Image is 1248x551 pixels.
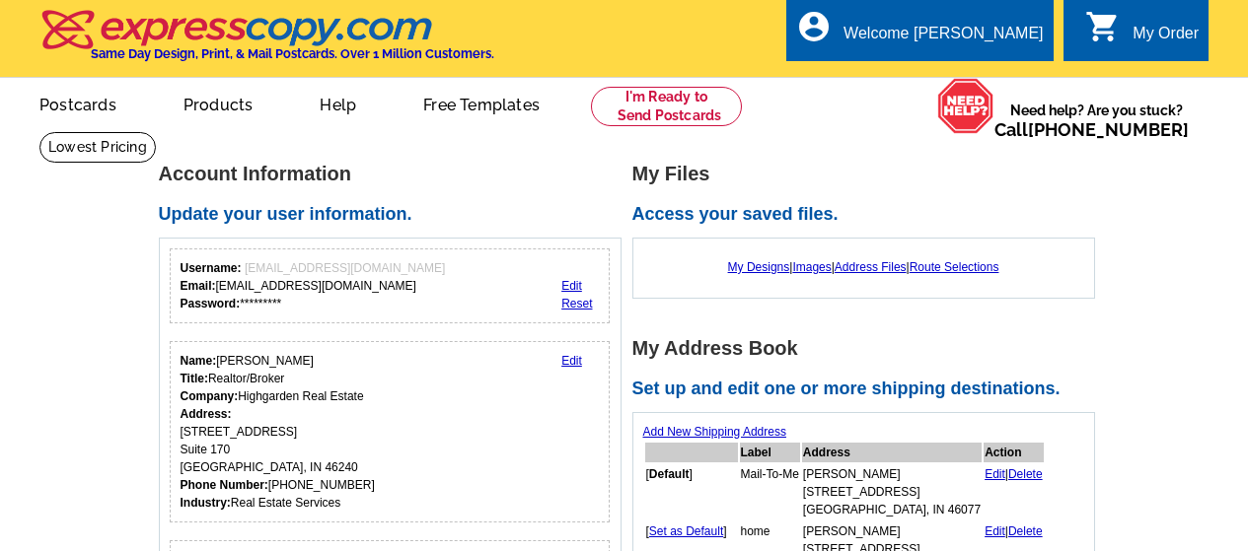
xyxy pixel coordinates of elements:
h1: My Files [632,164,1106,184]
div: | | | [643,248,1084,286]
a: Images [792,260,831,274]
strong: Username: [181,261,242,275]
a: Products [152,80,285,126]
div: Your personal details. [170,341,611,522]
a: Edit [561,279,582,293]
strong: Industry: [181,496,231,510]
th: Label [740,443,800,462]
th: Action [984,443,1044,462]
strong: Company: [181,389,239,403]
h2: Update your user information. [159,204,632,226]
a: Address Files [835,260,907,274]
strong: Title: [181,372,208,385]
span: Call [994,119,1189,140]
strong: Phone Number: [181,478,268,492]
a: Route Selections [910,260,999,274]
span: [EMAIL_ADDRESS][DOMAIN_NAME] [245,261,445,275]
span: Need help? Are you stuck? [994,101,1199,140]
strong: Name: [181,354,217,368]
a: Postcards [8,80,148,126]
a: Delete [1008,524,1043,538]
a: Edit [985,467,1005,481]
a: Set as Default [649,524,723,538]
h4: Same Day Design, Print, & Mail Postcards. Over 1 Million Customers. [91,46,494,61]
td: [ ] [645,464,738,519]
h1: My Address Book [632,338,1106,359]
td: Mail-To-Me [740,464,800,519]
td: | [984,464,1044,519]
img: help [937,78,994,134]
div: [PERSON_NAME] Realtor/Broker Highgarden Real Estate [STREET_ADDRESS] Suite 170 [GEOGRAPHIC_DATA],... [181,352,375,512]
h1: Account Information [159,164,632,184]
div: My Order [1133,25,1199,52]
a: Free Templates [392,80,571,126]
td: [PERSON_NAME] [STREET_ADDRESS] [GEOGRAPHIC_DATA], IN 46077 [802,464,982,519]
h2: Set up and edit one or more shipping destinations. [632,379,1106,400]
div: Your login information. [170,248,611,323]
a: [PHONE_NUMBER] [1028,119,1189,140]
a: Reset [561,297,592,310]
strong: Email: [181,279,216,293]
a: Same Day Design, Print, & Mail Postcards. Over 1 Million Customers. [39,24,494,61]
a: Delete [1008,467,1043,481]
a: Help [288,80,388,126]
i: account_circle [796,9,832,44]
a: Edit [561,354,582,368]
strong: Password: [181,297,241,310]
h2: Access your saved files. [632,204,1106,226]
b: Default [649,467,690,481]
strong: Address: [181,407,232,421]
div: Welcome [PERSON_NAME] [844,25,1043,52]
a: Add New Shipping Address [643,425,786,439]
a: My Designs [728,260,790,274]
a: Edit [985,524,1005,538]
a: shopping_cart My Order [1085,22,1199,46]
i: shopping_cart [1085,9,1121,44]
th: Address [802,443,982,462]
